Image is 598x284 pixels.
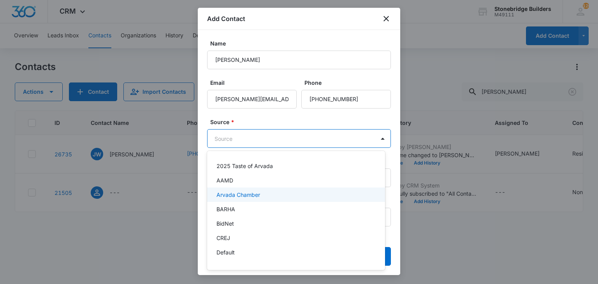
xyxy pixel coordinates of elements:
[216,162,273,170] p: 2025 Taste of Arvada
[216,234,230,242] p: CREJ
[216,176,233,184] p: AAMD
[216,205,235,213] p: BARHA
[216,248,235,256] p: Default
[216,263,270,271] p: Facebook Lead Form
[216,191,260,199] p: Arvada Chamber
[216,219,234,228] p: BidNet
